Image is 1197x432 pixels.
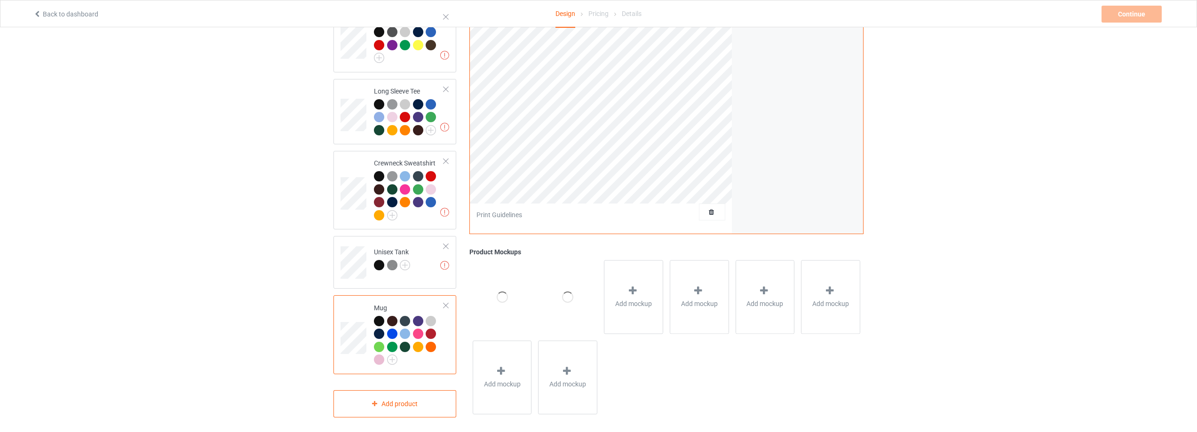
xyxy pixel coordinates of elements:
[387,260,397,270] img: heather_texture.png
[440,208,449,217] img: exclamation icon
[476,210,522,220] div: Print Guidelines
[469,247,864,257] div: Product Mockups
[736,260,795,334] div: Add mockup
[473,340,532,414] div: Add mockup
[333,236,456,289] div: Unisex Tank
[387,210,397,220] img: svg+xml;base64,PD94bWwgdmVyc2lvbj0iMS4wIiBlbmNvZGluZz0iVVRGLTgiPz4KPHN2ZyB3aWR0aD0iMjJweCIgaGVpZ2...
[555,0,575,28] div: Design
[33,10,98,18] a: Back to dashboard
[622,0,642,27] div: Details
[374,86,444,135] div: Long Sleeve Tee
[812,299,849,308] span: Add mockup
[549,379,586,389] span: Add mockup
[426,125,436,135] img: svg+xml;base64,PD94bWwgdmVyc2lvbj0iMS4wIiBlbmNvZGluZz0iVVRGLTgiPz4KPHN2ZyB3aWR0aD0iMjJweCIgaGVpZ2...
[681,299,718,308] span: Add mockup
[374,303,444,364] div: Mug
[746,299,783,308] span: Add mockup
[440,261,449,270] img: exclamation icon
[333,390,456,418] div: Add product
[604,260,663,334] div: Add mockup
[374,158,444,220] div: Crewneck Sweatshirt
[374,14,444,60] div: V-Neck T-Shirt
[440,123,449,132] img: exclamation icon
[333,79,456,145] div: Long Sleeve Tee
[440,51,449,60] img: exclamation icon
[333,151,456,229] div: Crewneck Sweatshirt
[374,53,384,63] img: svg+xml;base64,PD94bWwgdmVyc2lvbj0iMS4wIiBlbmNvZGluZz0iVVRGLTgiPz4KPHN2ZyB3aWR0aD0iMjJweCIgaGVpZ2...
[588,0,609,27] div: Pricing
[801,260,860,334] div: Add mockup
[484,379,521,389] span: Add mockup
[538,340,597,414] div: Add mockup
[615,299,652,308] span: Add mockup
[333,7,456,72] div: V-Neck T-Shirt
[387,354,397,365] img: svg+xml;base64,PD94bWwgdmVyc2lvbj0iMS4wIiBlbmNvZGluZz0iVVRGLTgiPz4KPHN2ZyB3aWR0aD0iMjJweCIgaGVpZ2...
[374,247,410,270] div: Unisex Tank
[670,260,729,334] div: Add mockup
[400,260,410,270] img: svg+xml;base64,PD94bWwgdmVyc2lvbj0iMS4wIiBlbmNvZGluZz0iVVRGLTgiPz4KPHN2ZyB3aWR0aD0iMjJweCIgaGVpZ2...
[333,295,456,374] div: Mug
